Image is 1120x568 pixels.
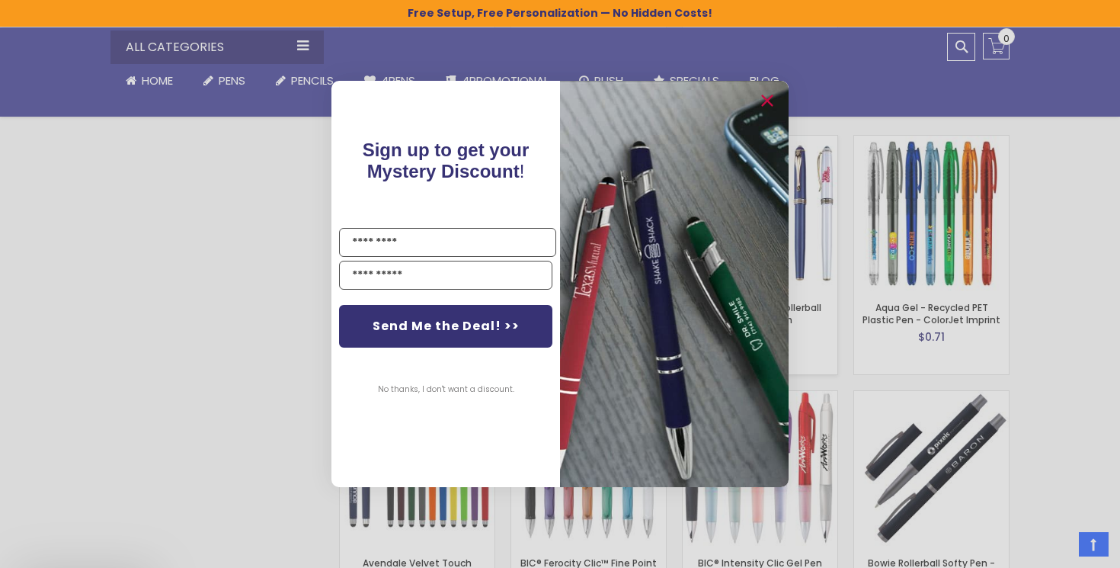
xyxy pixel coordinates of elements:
span: ! [363,140,530,181]
span: Sign up to get your Mystery Discount [363,140,530,181]
button: Close dialog [755,88,779,113]
img: pop-up-image [560,81,789,487]
button: Send Me the Deal! >> [339,305,552,348]
button: No thanks, I don't want a discount. [370,371,522,409]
